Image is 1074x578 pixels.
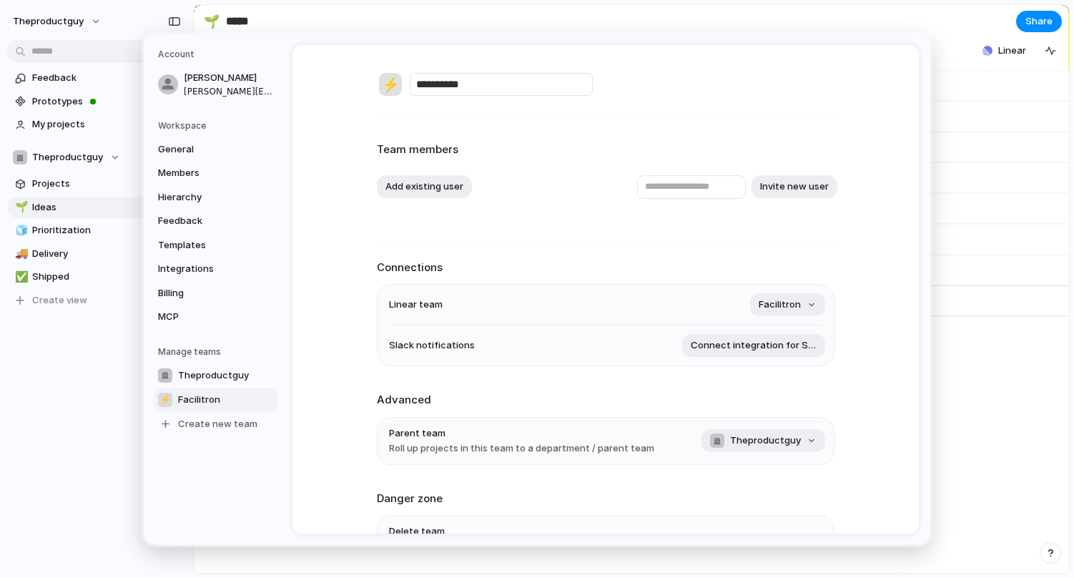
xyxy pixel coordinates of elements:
[759,298,801,312] span: Facilitron
[158,119,278,132] h5: Workspace
[158,237,250,252] span: Templates
[154,137,278,160] a: General
[701,429,825,452] button: Theproductguy
[154,185,278,208] a: Hierarchy
[154,281,278,304] a: Billing
[389,298,443,312] span: Linear team
[154,210,278,232] a: Feedback
[158,190,250,204] span: Hierarchy
[178,368,249,382] span: Theproductguy
[158,262,250,276] span: Integrations
[154,233,278,256] a: Templates
[379,73,402,96] div: ⚡
[377,71,404,98] button: ⚡
[158,310,250,324] span: MCP
[750,293,825,316] button: Facilitron
[158,166,250,180] span: Members
[178,392,220,406] span: Facilitron
[779,527,827,550] button: Delete
[178,416,257,431] span: Create new team
[154,162,278,185] a: Members
[682,334,825,357] button: Connect integration for Slack
[377,259,834,275] h2: Connections
[154,412,278,435] a: Create new team
[389,426,654,440] span: Parent team
[184,71,275,85] span: [PERSON_NAME]
[389,338,475,353] span: Slack notifications
[752,175,837,198] button: Invite new user
[158,142,250,156] span: General
[730,433,801,448] span: Theproductguy
[377,392,834,408] h2: Advanced
[184,84,275,97] span: [PERSON_NAME][EMAIL_ADDRESS][DOMAIN_NAME]
[377,490,834,506] h2: Danger zone
[158,285,250,300] span: Billing
[158,392,172,406] div: ⚡
[154,258,278,280] a: Integrations
[154,388,278,411] a: ⚡Facilitron
[377,142,834,158] h2: Team members
[154,363,278,386] a: Theproductguy
[158,345,278,358] h5: Manage teams
[154,67,278,102] a: [PERSON_NAME][PERSON_NAME][EMAIL_ADDRESS][DOMAIN_NAME]
[389,441,654,456] span: Roll up projects in this team to a department / parent team
[154,305,278,328] a: MCP
[158,214,250,228] span: Feedback
[788,532,818,546] span: Delete
[389,524,596,539] span: Delete team
[377,175,472,198] button: Add existing user
[691,338,817,353] span: Connect integration for Slack
[158,48,278,61] h5: Account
